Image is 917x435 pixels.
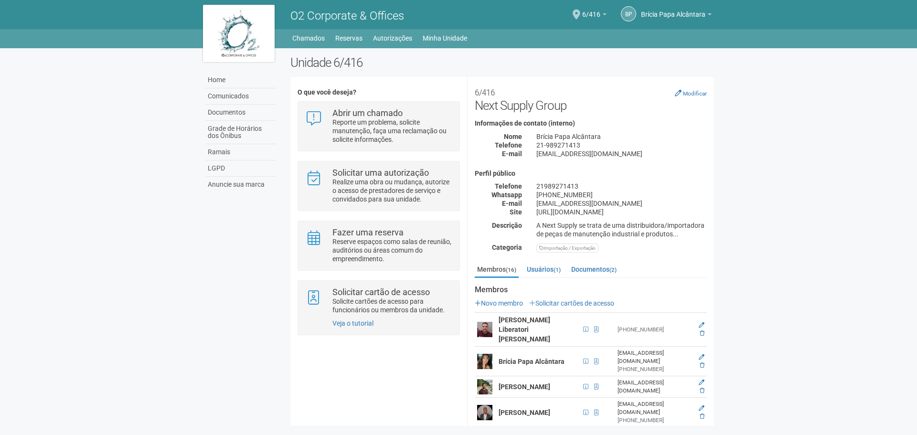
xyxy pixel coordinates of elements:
a: Excluir membro [700,330,704,337]
a: Usuários(1) [524,262,563,276]
strong: Site [510,208,522,216]
strong: Brícia Papa Alcântara [499,358,565,365]
a: Excluir membro [700,362,704,369]
strong: E-mail [502,200,522,207]
a: Solicitar cartões de acesso [529,299,614,307]
a: Editar membro [699,379,704,386]
a: Solicitar cartão de acesso Solicite cartões de acesso para funcionários ou membros da unidade. [305,288,452,314]
a: Ramais [205,144,276,160]
a: Modificar [675,89,707,97]
img: user.png [477,379,492,394]
a: Membros(16) [475,262,519,278]
a: Editar membro [699,405,704,412]
div: [PHONE_NUMBER] [618,365,692,373]
div: [URL][DOMAIN_NAME] [529,208,714,216]
h4: O que você deseja? [298,89,459,96]
a: Anuncie sua marca [205,177,276,192]
a: Abrir um chamado Reporte um problema, solicite manutenção, faça uma reclamação ou solicite inform... [305,109,452,144]
div: 21-989271413 [529,141,714,149]
strong: [PERSON_NAME] [499,409,550,416]
a: Reservas [335,32,363,45]
a: BP [621,6,636,21]
h4: Informações de contato (interno) [475,120,707,127]
p: Reserve espaços como salas de reunião, auditórios ou áreas comum do empreendimento. [332,237,452,263]
a: Documentos [205,105,276,121]
small: (16) [506,266,516,273]
h4: Perfil público [475,170,707,177]
img: logo.jpg [203,5,275,62]
a: Excluir membro [700,387,704,394]
a: 6/416 [582,12,607,20]
a: Brícia Papa Alcântara [641,12,712,20]
div: Importação / Exportação [536,244,598,253]
a: LGPD [205,160,276,177]
a: Minha Unidade [423,32,467,45]
strong: Abrir um chamado [332,108,403,118]
strong: Telefone [495,182,522,190]
a: Documentos(2) [569,262,619,276]
small: (2) [609,266,617,273]
strong: [PERSON_NAME] Liberatori [PERSON_NAME] [499,316,550,343]
div: [EMAIL_ADDRESS][DOMAIN_NAME] [529,199,714,208]
div: [EMAIL_ADDRESS][DOMAIN_NAME] [618,349,692,365]
a: Solicitar uma autorização Realize uma obra ou mudança, autorize o acesso de prestadores de serviç... [305,169,452,203]
strong: Whatsapp [491,191,522,199]
img: user.png [477,322,492,337]
a: Novo membro [475,299,523,307]
a: Chamados [292,32,325,45]
div: [PHONE_NUMBER] [529,191,714,199]
div: [PHONE_NUMBER] [618,416,692,424]
div: [EMAIL_ADDRESS][DOMAIN_NAME] [618,379,692,395]
strong: Nome [504,133,522,140]
a: Editar membro [699,354,704,361]
a: Home [205,72,276,88]
a: Editar membro [699,322,704,329]
div: A Next Supply se trata de uma distribuidora/importadora de peças de manutenção industrial e produ... [529,221,714,238]
strong: Categoria [492,244,522,251]
img: user.png [477,354,492,369]
strong: E-mail [502,150,522,158]
strong: Telefone [495,141,522,149]
strong: Descrição [492,222,522,229]
a: Excluir membro [700,413,704,420]
a: Veja o tutorial [332,319,373,327]
strong: Membros [475,286,707,294]
h2: Unidade 6/416 [290,55,714,70]
span: 6/416 [582,1,600,18]
small: 6/416 [475,88,495,97]
p: Realize uma obra ou mudança, autorize o acesso de prestadores de serviço e convidados para sua un... [332,178,452,203]
span: Brícia Papa Alcântara [641,1,705,18]
a: Autorizações [373,32,412,45]
div: [EMAIL_ADDRESS][DOMAIN_NAME] [618,400,692,416]
a: Grade de Horários dos Ônibus [205,121,276,144]
span: O2 Corporate & Offices [290,9,404,22]
div: [EMAIL_ADDRESS][DOMAIN_NAME] [529,149,714,158]
strong: [PERSON_NAME] [499,383,550,391]
p: Reporte um problema, solicite manutenção, faça uma reclamação ou solicite informações. [332,118,452,144]
strong: Solicitar cartão de acesso [332,287,430,297]
p: Solicite cartões de acesso para funcionários ou membros da unidade. [332,297,452,314]
strong: Fazer uma reserva [332,227,404,237]
small: (1) [554,266,561,273]
h2: Next Supply Group [475,84,707,113]
img: user.png [477,405,492,420]
small: Modificar [683,90,707,97]
div: 21989271413 [529,182,714,191]
a: Fazer uma reserva Reserve espaços como salas de reunião, auditórios ou áreas comum do empreendime... [305,228,452,263]
a: Comunicados [205,88,276,105]
strong: Solicitar uma autorização [332,168,429,178]
div: [PHONE_NUMBER] [618,326,692,334]
div: Brícia Papa Alcântara [529,132,714,141]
